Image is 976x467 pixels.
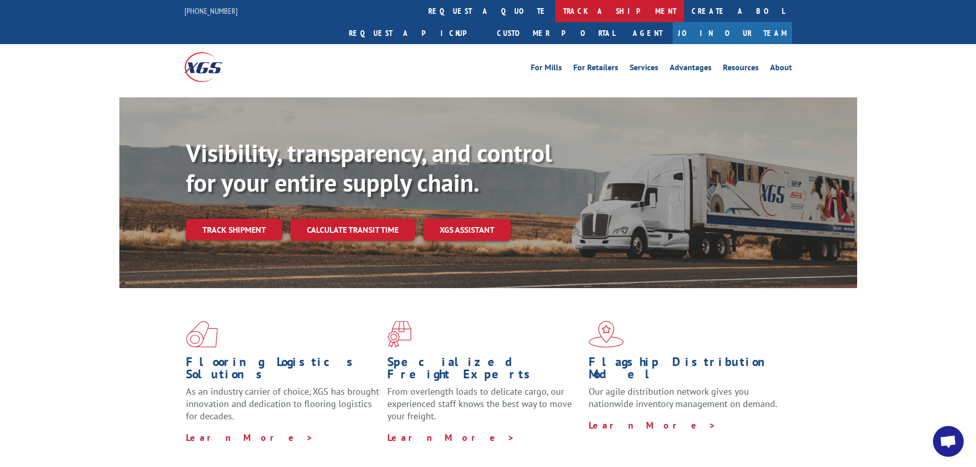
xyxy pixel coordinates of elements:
a: Request a pickup [341,22,489,44]
a: Learn More > [589,419,716,431]
b: Visibility, transparency, and control for your entire supply chain. [186,137,552,198]
img: xgs-icon-focused-on-flooring-red [387,321,411,348]
a: XGS ASSISTANT [423,219,511,241]
a: Resources [723,64,759,75]
a: For Mills [531,64,562,75]
a: Learn More > [387,432,515,443]
a: Learn More > [186,432,314,443]
span: Our agile distribution network gives you nationwide inventory management on demand. [589,385,777,410]
a: Join Our Team [673,22,792,44]
div: Open chat [933,426,964,457]
span: As an industry carrier of choice, XGS has brought innovation and dedication to flooring logistics... [186,385,379,422]
a: Customer Portal [489,22,622,44]
a: [PHONE_NUMBER] [184,6,238,16]
h1: Flagship Distribution Model [589,356,782,385]
a: For Retailers [573,64,618,75]
a: About [770,64,792,75]
h1: Specialized Freight Experts [387,356,581,385]
p: From overlength loads to delicate cargo, our experienced staff knows the best way to move your fr... [387,385,581,431]
h1: Flooring Logistics Solutions [186,356,380,385]
a: Agent [622,22,673,44]
img: xgs-icon-total-supply-chain-intelligence-red [186,321,218,348]
a: Advantages [670,64,712,75]
a: Track shipment [186,219,282,240]
img: xgs-icon-flagship-distribution-model-red [589,321,624,348]
a: Services [630,64,658,75]
a: Calculate transit time [290,219,415,241]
